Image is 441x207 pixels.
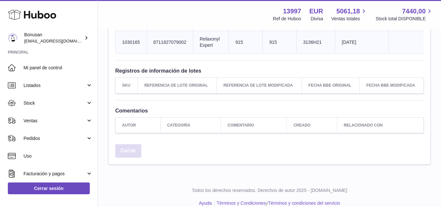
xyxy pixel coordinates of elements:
[24,153,93,159] span: Uso
[116,117,161,133] th: Autor
[217,78,302,93] th: Referencia de lote modificada
[24,65,93,71] span: Mi panel de control
[160,117,221,133] th: Categoría
[360,78,424,93] th: Fecha BBE modificada
[24,38,96,43] span: [EMAIL_ADDRESS][DOMAIN_NAME]
[376,16,433,22] span: Stock total DISPONIBLE
[115,107,424,114] h3: Comentarios
[331,16,368,22] span: Ventas totales
[138,78,217,93] th: Referencia de lote original
[24,135,86,142] span: Pedidos
[402,7,426,16] span: 7440,00
[24,118,86,124] span: Ventas
[336,7,360,16] span: 5061,18
[24,100,86,106] span: Stock
[311,16,323,22] div: Divisa
[268,200,340,206] a: Términos y condiciones del servicio
[217,200,266,206] a: Términos y Condiciones
[283,7,301,16] strong: 13997
[115,144,141,158] a: Cerrar
[214,200,340,206] li: y
[273,16,301,22] div: Ref de Huboo
[296,31,335,54] td: 3136H21
[221,117,287,133] th: Comentario
[335,31,389,54] td: [DATE]
[115,67,424,74] h3: Registros de información de lotes
[103,187,436,194] p: Todos los derechos reservados. Derechos de autor 2025 - [DOMAIN_NAME]
[199,200,212,206] a: Ayuda
[8,33,18,43] img: info@bonusan.es
[302,78,360,93] th: Fecha BBE original
[376,7,433,22] a: 7440,00 Stock total DISPONIBLE
[116,78,138,93] th: SKU
[309,7,323,16] strong: EUR
[24,32,83,44] div: Bonusan
[147,31,193,54] td: 8711827079002
[331,7,368,22] a: 5061,18 Ventas totales
[116,31,147,54] td: 1030165
[24,171,86,177] span: Facturación y pagos
[24,82,86,89] span: Listados
[229,31,263,54] td: 915
[8,182,90,194] a: Cerrar sesión
[337,117,423,133] th: Relacionado con
[193,31,228,54] td: Relaxonyl Expert
[262,31,296,54] td: 915
[287,117,337,133] th: Creado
